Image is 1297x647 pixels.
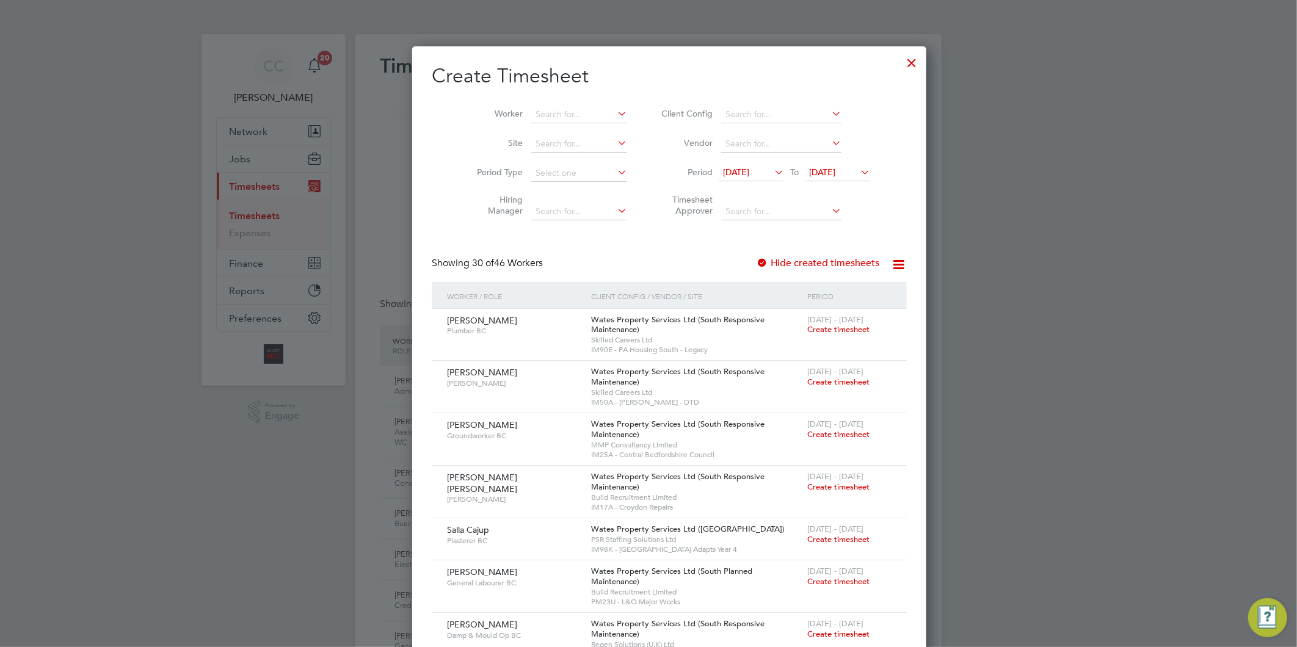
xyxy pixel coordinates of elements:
[807,366,863,377] span: [DATE] - [DATE]
[447,619,517,630] span: [PERSON_NAME]
[807,324,870,334] span: Create timesheet
[447,378,582,388] span: [PERSON_NAME]
[658,194,713,216] label: Timesheet Approver
[807,576,870,587] span: Create timesheet
[591,597,801,607] span: PM23U - L&Q Major Works
[432,257,545,270] div: Showing
[447,472,517,494] span: [PERSON_NAME] [PERSON_NAME]
[807,471,863,482] span: [DATE] - [DATE]
[531,136,627,153] input: Search for...
[468,137,523,148] label: Site
[447,419,517,430] span: [PERSON_NAME]
[591,397,801,407] span: IM50A - [PERSON_NAME] - DTD
[807,314,863,325] span: [DATE] - [DATE]
[658,167,713,178] label: Period
[807,429,870,439] span: Create timesheet
[807,618,863,629] span: [DATE] - [DATE]
[591,388,801,397] span: Skilled Careers Ltd
[531,165,627,182] input: Select one
[531,106,627,123] input: Search for...
[809,167,835,178] span: [DATE]
[447,631,582,640] span: Damp & Mould Op BC
[807,524,863,534] span: [DATE] - [DATE]
[804,282,895,310] div: Period
[756,257,880,269] label: Hide created timesheets
[447,536,582,546] span: Plasterer BC
[447,367,517,378] span: [PERSON_NAME]
[591,335,801,345] span: Skilled Careers Ltd
[591,440,801,450] span: MMP Consultancy Limited
[591,566,752,587] span: Wates Property Services Ltd (South Planned Maintenance)
[468,167,523,178] label: Period Type
[447,578,582,588] span: General Labourer BC
[447,315,517,326] span: [PERSON_NAME]
[787,164,802,180] span: To
[807,566,863,576] span: [DATE] - [DATE]
[591,524,785,534] span: Wates Property Services Ltd ([GEOGRAPHIC_DATA])
[721,136,841,153] input: Search for...
[591,535,801,544] span: PSR Staffing Solutions Ltd
[658,137,713,148] label: Vendor
[447,431,582,441] span: Groundworker BC
[472,257,543,269] span: 46 Workers
[591,419,765,439] span: Wates Property Services Ltd (South Responsive Maintenance)
[468,194,523,216] label: Hiring Manager
[591,618,765,639] span: Wates Property Services Ltd (South Responsive Maintenance)
[591,450,801,460] span: IM25A - Central Bedfordshire Council
[591,366,765,387] span: Wates Property Services Ltd (South Responsive Maintenance)
[591,471,765,492] span: Wates Property Services Ltd (South Responsive Maintenance)
[807,534,870,544] span: Create timesheet
[447,566,517,577] span: [PERSON_NAME]
[591,345,801,355] span: IM90E - PA Housing South - Legacy
[591,314,765,335] span: Wates Property Services Ltd (South Responsive Maintenance)
[723,167,749,178] span: [DATE]
[468,108,523,119] label: Worker
[807,629,870,639] span: Create timesheet
[444,282,588,310] div: Worker / Role
[658,108,713,119] label: Client Config
[591,502,801,512] span: IM17A - Croydon Repairs
[447,494,582,504] span: [PERSON_NAME]
[807,482,870,492] span: Create timesheet
[807,377,870,387] span: Create timesheet
[721,106,841,123] input: Search for...
[591,587,801,597] span: Build Recruitment Limited
[588,282,804,310] div: Client Config / Vendor / Site
[432,63,907,89] h2: Create Timesheet
[472,257,494,269] span: 30 of
[807,419,863,429] span: [DATE] - [DATE]
[721,203,841,220] input: Search for...
[1248,598,1287,637] button: Engage Resource Center
[591,544,801,554] span: IM98K - [GEOGRAPHIC_DATA] Adapts Year 4
[591,493,801,502] span: Build Recruitment Limited
[531,203,627,220] input: Search for...
[447,524,489,535] span: Salla Cajup
[447,326,582,336] span: Plumber BC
